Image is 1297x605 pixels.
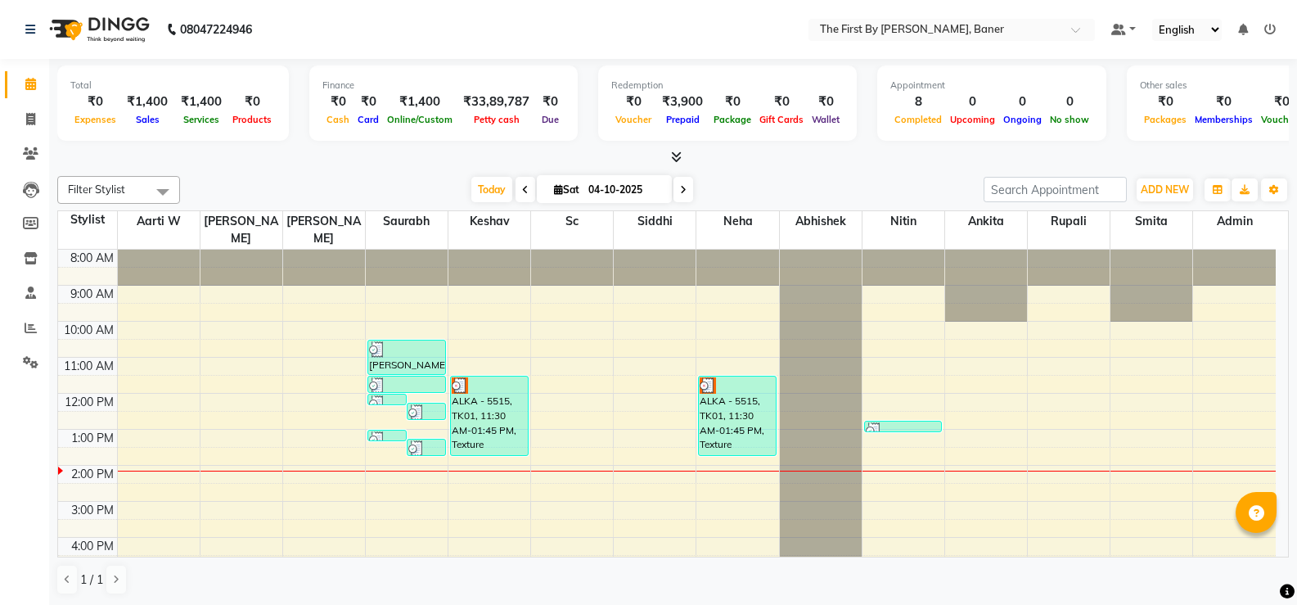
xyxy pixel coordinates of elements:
[865,422,942,431] div: [PERSON_NAME] - 4995, TK03, 12:45 PM-01:05 PM, Reflexology - Feet
[368,431,406,440] div: [PERSON_NAME] - 1498, TK04, 01:00 PM-01:15 PM, Hair Wash + Cond
[68,430,117,447] div: 1:00 PM
[1228,540,1281,589] iframe: chat widget
[1046,114,1093,125] span: No show
[354,93,383,111] div: ₹0
[999,93,1046,111] div: 0
[538,114,563,125] span: Due
[228,93,276,111] div: ₹0
[550,183,583,196] span: Sat
[1046,93,1093,111] div: 0
[457,93,536,111] div: ₹33,89,787
[999,114,1046,125] span: Ongoing
[408,440,445,455] div: [PERSON_NAME] - 1498, TK04, 01:15 PM-01:45 PM, Styling - Blow Dry
[451,377,528,455] div: ALKA - 5515, TK01, 11:30 AM-01:45 PM, Texture Treatment - Global Color,Olaplex * (₹3500)
[118,211,200,232] span: Aarti W
[174,93,228,111] div: ₹1,400
[1028,211,1110,232] span: Rupali
[132,114,164,125] span: Sales
[709,93,755,111] div: ₹0
[322,93,354,111] div: ₹0
[1191,93,1257,111] div: ₹0
[408,404,445,419] div: [PERSON_NAME] - 4995, TK03, 12:15 PM-12:45 PM, Styling - Blow Dry
[984,177,1127,202] input: Search Appointment
[368,377,445,392] div: [PERSON_NAME], TK02, 11:30 AM-12:00 PM, [PERSON_NAME] Trim/Shave
[780,211,862,232] span: Abhishek
[368,341,445,374] div: [PERSON_NAME], TK02, 10:30 AM-11:30 AM, Haircut (Men) - Senior Stylist
[946,114,999,125] span: Upcoming
[283,211,365,249] span: [PERSON_NAME]
[1110,211,1192,232] span: Smita
[890,114,946,125] span: Completed
[368,395,406,404] div: [PERSON_NAME] - 4995, TK03, 12:00 PM-12:15 PM, Hair Wash + Cond
[611,93,655,111] div: ₹0
[709,114,755,125] span: Package
[67,250,117,267] div: 8:00 AM
[890,79,1093,93] div: Appointment
[70,79,276,93] div: Total
[1191,114,1257,125] span: Memberships
[180,7,252,52] b: 08047224946
[862,211,944,232] span: Nitin
[179,114,223,125] span: Services
[755,93,808,111] div: ₹0
[808,114,844,125] span: Wallet
[1193,211,1276,232] span: Admin
[946,93,999,111] div: 0
[383,114,457,125] span: Online/Custom
[1137,178,1193,201] button: ADD NEW
[1140,114,1191,125] span: Packages
[383,93,457,111] div: ₹1,400
[70,114,120,125] span: Expenses
[68,538,117,555] div: 4:00 PM
[448,211,530,232] span: Keshav
[470,114,524,125] span: Petty cash
[366,211,448,232] span: Saurabh
[68,502,117,519] div: 3:00 PM
[322,79,565,93] div: Finance
[120,93,174,111] div: ₹1,400
[322,114,354,125] span: Cash
[471,177,512,202] span: Today
[945,211,1027,232] span: Ankita
[614,211,696,232] span: Siddhi
[1141,183,1189,196] span: ADD NEW
[755,114,808,125] span: Gift Cards
[531,211,613,232] span: Sc
[228,114,276,125] span: Products
[662,114,704,125] span: Prepaid
[61,322,117,339] div: 10:00 AM
[61,358,117,375] div: 11:00 AM
[1140,93,1191,111] div: ₹0
[699,377,776,455] div: ALKA - 5515, TK01, 11:30 AM-01:45 PM, Texture Treatment - Global Color,Olaplex * (₹3500)
[61,394,117,411] div: 12:00 PM
[68,183,125,196] span: Filter Stylist
[354,114,383,125] span: Card
[583,178,665,202] input: 2025-10-04
[58,211,117,228] div: Stylist
[67,286,117,303] div: 9:00 AM
[42,7,154,52] img: logo
[696,211,778,232] span: Neha
[611,79,844,93] div: Redemption
[611,114,655,125] span: Voucher
[655,93,709,111] div: ₹3,900
[80,571,103,589] span: 1 / 1
[200,211,282,249] span: [PERSON_NAME]
[68,466,117,483] div: 2:00 PM
[70,93,120,111] div: ₹0
[808,93,844,111] div: ₹0
[536,93,565,111] div: ₹0
[890,93,946,111] div: 8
